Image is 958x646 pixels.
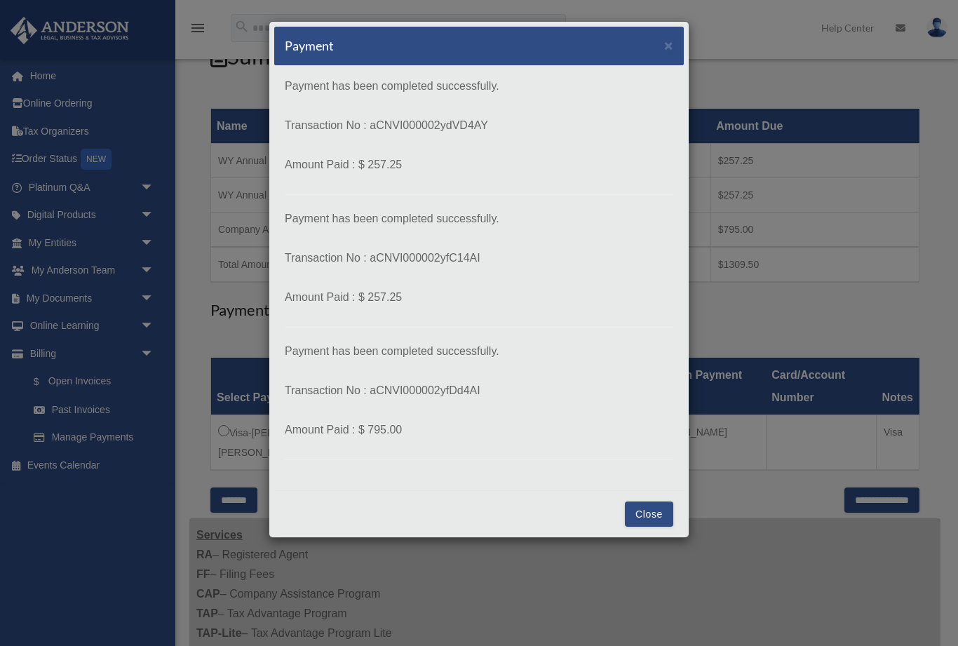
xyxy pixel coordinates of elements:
[664,37,673,53] span: ×
[285,209,673,229] p: Payment has been completed successfully.
[285,248,673,268] p: Transaction No : aCNVI000002yfC14AI
[285,116,673,135] p: Transaction No : aCNVI000002ydVD4AY
[285,288,673,307] p: Amount Paid : $ 257.25
[285,37,334,55] h5: Payment
[285,155,673,175] p: Amount Paid : $ 257.25
[285,420,673,440] p: Amount Paid : $ 795.00
[285,76,673,96] p: Payment has been completed successfully.
[285,342,673,361] p: Payment has been completed successfully.
[664,38,673,53] button: Close
[285,381,673,401] p: Transaction No : aCNVI000002yfDd4AI
[625,502,673,527] button: Close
